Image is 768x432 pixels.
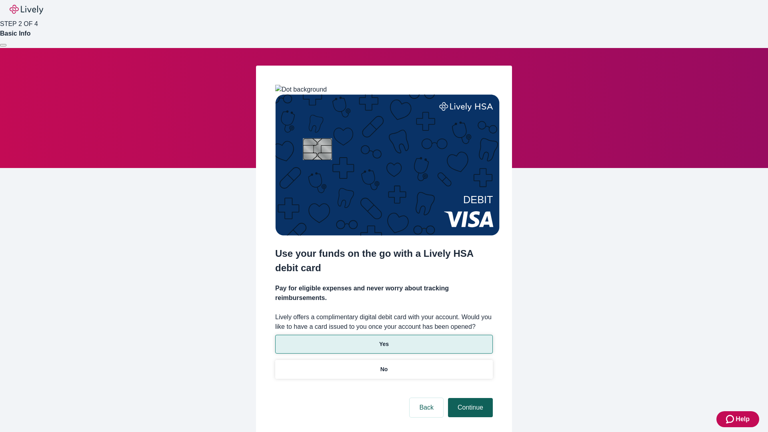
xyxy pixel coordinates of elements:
[379,340,389,348] p: Yes
[275,312,493,332] label: Lively offers a complimentary digital debit card with your account. Would you like to have a card...
[736,414,750,424] span: Help
[716,411,759,427] button: Zendesk support iconHelp
[380,365,388,374] p: No
[275,246,493,275] h2: Use your funds on the go with a Lively HSA debit card
[275,85,327,94] img: Dot background
[448,398,493,417] button: Continue
[275,335,493,354] button: Yes
[10,5,43,14] img: Lively
[410,398,443,417] button: Back
[726,414,736,424] svg: Zendesk support icon
[275,94,500,236] img: Debit card
[275,284,493,303] h4: Pay for eligible expenses and never worry about tracking reimbursements.
[275,360,493,379] button: No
